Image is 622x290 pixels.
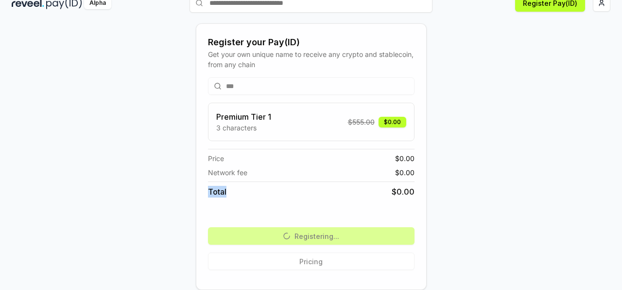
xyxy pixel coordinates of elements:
[392,186,415,198] span: $ 0.00
[216,123,271,133] p: 3 characters
[395,167,415,178] span: $ 0.00
[348,117,375,127] span: $ 555.00
[208,186,226,198] span: Total
[208,49,415,70] div: Get your own unique name to receive any crypto and stablecoin, from any chain
[216,111,271,123] h3: Premium Tier 1
[379,117,406,127] div: $0.00
[208,36,415,49] div: Register your Pay(ID)
[208,153,224,163] span: Price
[208,167,247,178] span: Network fee
[395,153,415,163] span: $ 0.00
